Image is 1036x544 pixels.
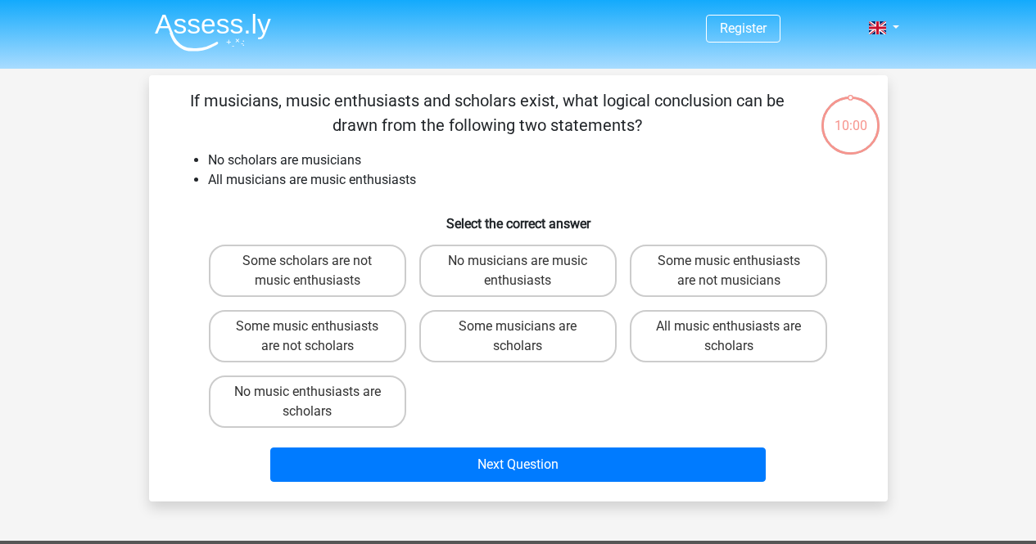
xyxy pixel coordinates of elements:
div: 10:00 [820,95,881,136]
img: Assessly [155,13,271,52]
li: All musicians are music enthusiasts [208,170,862,190]
button: Next Question [270,447,766,482]
label: Some musicians are scholars [419,310,617,362]
p: If musicians, music enthusiasts and scholars exist, what logical conclusion can be drawn from the... [175,88,800,137]
label: No musicians are music enthusiasts [419,245,617,297]
label: Some scholars are not music enthusiasts [209,245,406,297]
label: No music enthusiasts are scholars [209,375,406,428]
label: All music enthusiasts are scholars [630,310,827,362]
label: Some music enthusiasts are not musicians [630,245,827,297]
label: Some music enthusiasts are not scholars [209,310,406,362]
li: No scholars are musicians [208,151,862,170]
a: Register [720,20,767,36]
h6: Select the correct answer [175,203,862,232]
